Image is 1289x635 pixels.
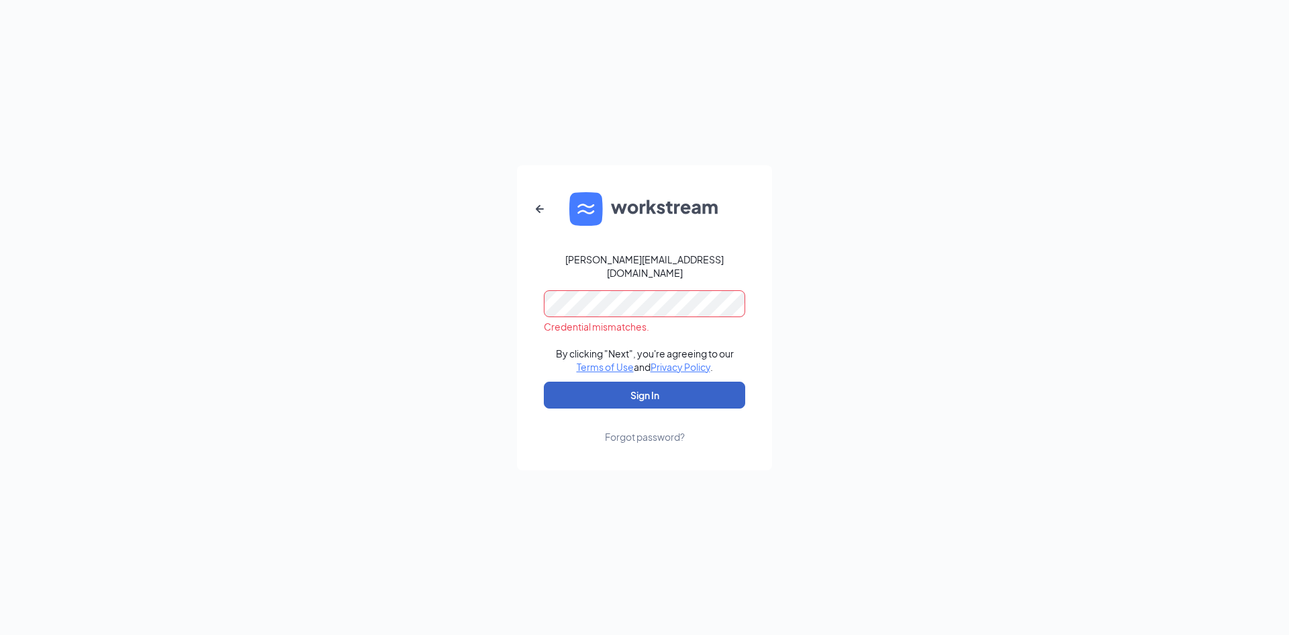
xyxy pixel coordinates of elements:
[577,361,634,373] a: Terms of Use
[544,253,745,280] div: [PERSON_NAME][EMAIL_ADDRESS][DOMAIN_NAME]
[569,192,720,226] img: WS logo and Workstream text
[651,361,710,373] a: Privacy Policy
[532,201,548,217] svg: ArrowLeftNew
[544,382,745,409] button: Sign In
[524,193,556,225] button: ArrowLeftNew
[605,409,685,443] a: Forgot password?
[544,320,745,333] div: Credential mismatches.
[556,347,734,374] div: By clicking "Next", you're agreeing to our and .
[605,430,685,443] div: Forgot password?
